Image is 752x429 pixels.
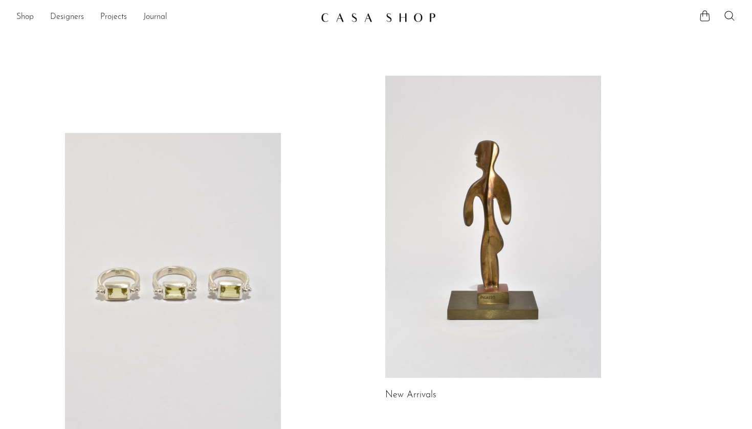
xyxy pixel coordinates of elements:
a: New Arrivals [385,391,436,400]
a: Journal [143,11,167,24]
a: Designers [50,11,84,24]
a: Projects [100,11,127,24]
ul: NEW HEADER MENU [16,9,313,26]
a: Shop [16,11,34,24]
nav: Desktop navigation [16,9,313,26]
